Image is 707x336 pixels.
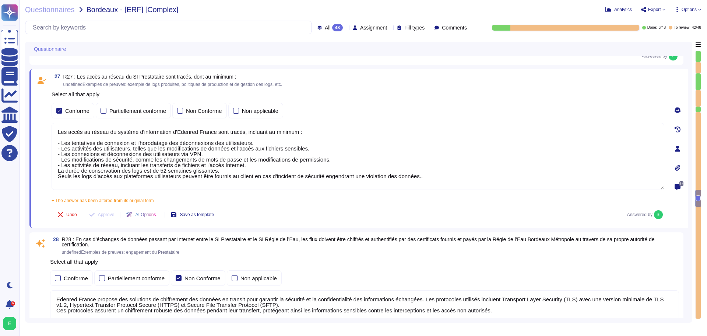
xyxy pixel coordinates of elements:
div: Partiellement conforme [108,276,165,281]
span: R28 : En cas d’échanges de données passant par Internet entre le SI Prestataire et le SI Régie de... [62,236,655,247]
div: Non applicable [242,108,278,114]
span: Answered by [642,54,667,58]
span: Answered by [627,212,653,217]
div: Conforme [65,108,89,114]
input: Search by keywords [29,21,312,34]
span: Questionnaires [25,6,75,13]
div: Non applicable [240,276,277,281]
span: To review: [674,26,690,30]
div: 9 [11,301,15,306]
textarea: Les accès au réseau du système d'information d'Edenred France sont tracés, incluant au minimum : ... [52,123,664,190]
span: Questionnaire [34,46,66,52]
textarea: Edenred France propose des solutions de chiffrement des données en transit pour garantir la sécur... [50,290,679,330]
span: Save as template [180,212,214,217]
span: undefinedExemples de preuves: exemple de logs produites, politiques de production et de gestion d... [63,82,282,87]
div: 48 [332,24,343,31]
span: 27 [52,74,60,79]
span: Analytics [614,7,632,12]
span: undefinedExemples de preuves: engagement du Prestataire [62,250,180,255]
span: 0 [679,181,683,186]
img: user [3,317,16,330]
span: Done: [647,26,657,30]
span: + The answer has been altered from its original form [52,198,154,203]
div: Partiellement conforme [109,108,166,114]
span: Export [648,7,661,12]
span: Undo [66,212,77,217]
span: All [325,25,331,30]
img: user [669,52,678,60]
span: AI Options [135,212,156,217]
span: R27 : Les accès au réseau du SI Prestataire sont tracés, dont au minimum : [63,74,236,80]
button: Undo [52,207,83,222]
span: 42 / 48 [692,26,701,30]
span: Options [682,7,697,12]
span: Fill types [404,25,425,30]
span: Comments [442,25,467,30]
button: Approve [83,207,120,222]
span: 6 / 48 [658,26,665,30]
div: Non Conforme [184,276,221,281]
span: Approve [98,212,115,217]
p: Select all that apply [50,259,679,264]
p: Select all that apply [52,91,664,97]
button: Analytics [605,7,632,13]
span: 28 [50,237,59,242]
img: user [654,210,663,219]
span: Assignment [360,25,387,30]
div: Non Conforme [186,108,222,114]
button: user [1,315,21,332]
div: Conforme [64,276,88,281]
button: Save as template [165,207,220,222]
span: Bordeaux - [ERF] [Complex] [87,6,179,13]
